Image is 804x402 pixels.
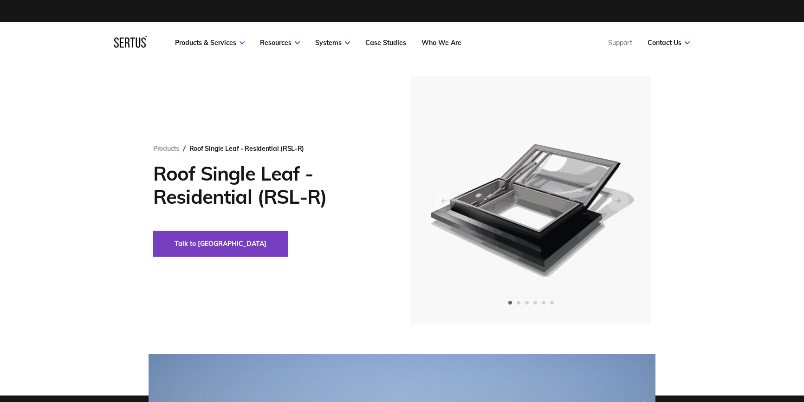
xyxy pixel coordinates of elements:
[153,162,383,208] h1: Roof Single Leaf - Residential (RSL-R)
[153,231,288,257] button: Talk to [GEOGRAPHIC_DATA]
[607,189,629,212] div: Next slide
[533,301,537,305] span: Go to slide 4
[550,301,554,305] span: Go to slide 6
[517,301,520,305] span: Go to slide 2
[315,39,350,47] a: Systems
[525,301,529,305] span: Go to slide 3
[365,39,406,47] a: Case Studies
[433,189,455,212] div: Previous slide
[648,39,690,47] a: Contact Us
[542,301,545,305] span: Go to slide 5
[260,39,300,47] a: Resources
[421,39,461,47] a: Who We Are
[608,39,632,47] a: Support
[153,144,179,153] a: Products
[175,39,245,47] a: Products & Services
